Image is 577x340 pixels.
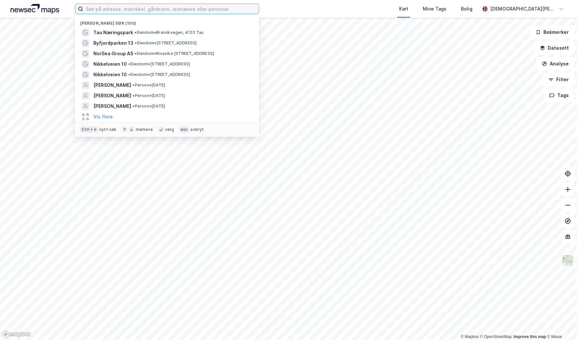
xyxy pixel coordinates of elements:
[461,5,472,13] div: Bolig
[134,30,136,35] span: •
[99,127,117,132] div: nytt søk
[534,41,574,55] button: Datasett
[128,72,190,77] span: Eiendom • [STREET_ADDRESS]
[132,93,134,98] span: •
[399,5,408,13] div: Kart
[128,61,130,66] span: •
[2,330,31,338] a: Mapbox homepage
[132,104,134,109] span: •
[490,5,556,13] div: [DEMOGRAPHIC_DATA][PERSON_NAME]
[93,113,113,121] button: Vis flere
[530,26,574,39] button: Bokmerker
[132,93,165,98] span: Person • [DATE]
[135,40,137,45] span: •
[134,51,214,56] span: Eiendom • Risavika [STREET_ADDRESS]
[544,89,574,102] button: Tags
[132,104,165,109] span: Person • [DATE]
[93,92,131,100] span: [PERSON_NAME]
[93,50,133,58] span: NorSea Group AS
[461,334,479,339] a: Mapbox
[134,51,136,56] span: •
[543,73,574,86] button: Filter
[83,4,259,14] input: Søk på adresse, matrikkel, gårdeiere, leietakere eller personer
[80,126,98,133] div: Ctrl + k
[93,29,133,36] span: Tau Næringspark
[128,72,130,77] span: •
[480,334,512,339] a: OpenStreetMap
[165,127,174,132] div: velg
[132,83,165,88] span: Person • [DATE]
[93,71,127,79] span: Nikkelveien 10
[132,83,134,87] span: •
[128,61,190,67] span: Eiendom • [STREET_ADDRESS]
[135,40,197,46] span: Eiendom • [STREET_ADDRESS]
[536,57,574,70] button: Analyse
[134,30,204,35] span: Eiendom • Breivikvegen, 4120 Tau
[75,15,259,27] div: [PERSON_NAME] søk (100)
[544,308,577,340] div: Kontrollprogram for chat
[179,126,189,133] div: esc
[544,308,577,340] iframe: Chat Widget
[514,334,546,339] a: Improve this map
[562,254,574,267] img: Z
[93,102,131,110] span: [PERSON_NAME]
[190,127,204,132] div: avbryt
[93,39,133,47] span: Byfjordparken 13
[93,60,127,68] span: Nikkelveien 10
[93,81,131,89] span: [PERSON_NAME]
[11,4,59,14] img: logo.a4113a55bc3d86da70a041830d287a7e.svg
[136,127,153,132] div: markere
[423,5,446,13] div: Mine Tags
